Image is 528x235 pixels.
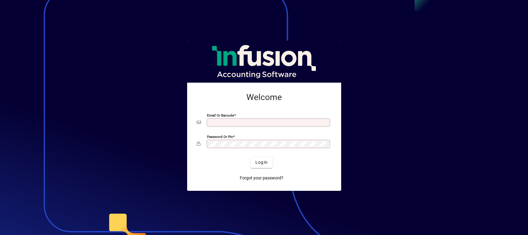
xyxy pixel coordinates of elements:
h2: Welcome [197,92,332,102]
mat-label: Email or Barcode [207,113,234,117]
a: Forgot your password? [237,173,286,184]
mat-label: Password or Pin [207,134,233,139]
button: Login [251,157,273,168]
span: Forgot your password? [240,175,283,181]
span: Login [255,159,268,166]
